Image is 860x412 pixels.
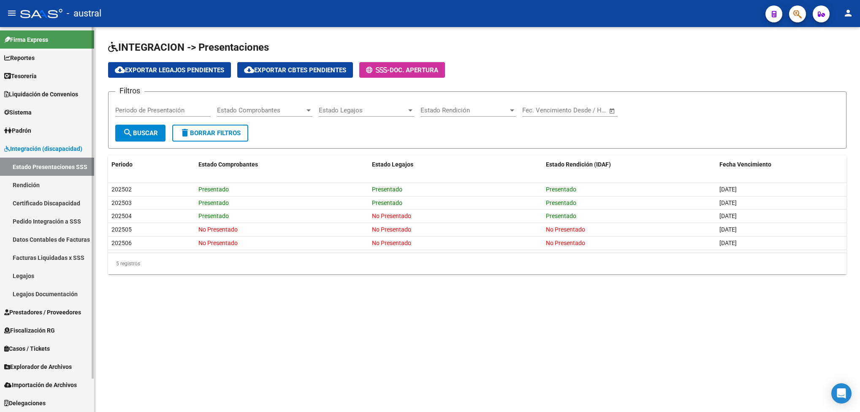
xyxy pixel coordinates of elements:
span: - [366,66,390,74]
span: Estado Rendición [421,106,508,114]
span: Presentado [198,186,229,193]
span: Sistema [4,108,32,117]
span: [DATE] [719,240,737,246]
span: No Presentado [198,226,238,233]
span: INTEGRACION -> Presentaciones [108,41,269,53]
datatable-header-cell: Estado Comprobantes [195,156,369,174]
span: Presentado [198,199,229,206]
span: Fecha Vencimiento [719,161,771,168]
datatable-header-cell: Periodo [108,156,195,174]
span: [DATE] [719,213,737,219]
mat-icon: search [123,128,133,138]
div: Open Intercom Messenger [831,383,852,404]
span: Importación de Archivos [4,380,77,390]
span: Casos / Tickets [4,344,50,353]
span: [DATE] [719,186,737,193]
mat-icon: menu [7,8,17,18]
h3: Filtros [115,85,144,97]
span: [DATE] [719,199,737,206]
span: Doc. Apertura [390,66,438,74]
span: Presentado [546,186,576,193]
span: Buscar [123,129,158,137]
mat-icon: person [843,8,853,18]
span: Presentado [372,186,402,193]
span: 202504 [111,213,132,219]
span: [DATE] [719,226,737,233]
span: Liquidación de Convenios [4,90,78,99]
span: 202506 [111,240,132,246]
span: No Presentado [372,240,411,246]
span: Presentado [546,213,576,219]
mat-icon: cloud_download [244,65,254,75]
span: - austral [67,4,101,23]
span: No Presentado [546,240,585,246]
datatable-header-cell: Estado Legajos [369,156,543,174]
span: Prestadores / Proveedores [4,308,81,317]
span: Tesorería [4,71,37,81]
span: No Presentado [546,226,585,233]
span: 202505 [111,226,132,233]
span: Borrar Filtros [180,129,241,137]
button: Borrar Filtros [172,125,248,142]
datatable-header-cell: Estado Rendición (IDAF) [543,156,716,174]
span: Presentado [198,213,229,219]
span: 202503 [111,199,132,206]
span: Integración (discapacidad) [4,144,82,153]
span: Periodo [111,161,133,168]
datatable-header-cell: Fecha Vencimiento [716,156,846,174]
span: Explorador de Archivos [4,362,72,371]
mat-icon: cloud_download [115,65,125,75]
span: Reportes [4,53,35,63]
span: Firma Express [4,35,48,44]
button: -Doc. Apertura [359,62,445,78]
span: Presentado [372,199,402,206]
span: 202502 [111,186,132,193]
mat-icon: delete [180,128,190,138]
span: No Presentado [372,213,411,219]
button: Buscar [115,125,165,142]
span: Delegaciones [4,398,46,408]
span: Padrón [4,126,31,135]
span: Estado Rendición (IDAF) [546,161,611,168]
span: Fiscalización RG [4,326,55,335]
button: Exportar Cbtes Pendientes [237,62,353,78]
span: Estado Legajos [319,106,407,114]
span: No Presentado [198,240,238,246]
span: Exportar Cbtes Pendientes [244,66,346,74]
input: Start date [522,106,550,114]
span: Estado Legajos [372,161,413,168]
span: Exportar Legajos Pendientes [115,66,224,74]
span: Presentado [546,199,576,206]
button: Exportar Legajos Pendientes [108,62,231,78]
span: Estado Comprobantes [217,106,305,114]
div: 5 registros [108,253,846,274]
span: No Presentado [372,226,411,233]
button: Open calendar [608,106,617,116]
span: Estado Comprobantes [198,161,258,168]
input: End date [557,106,598,114]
